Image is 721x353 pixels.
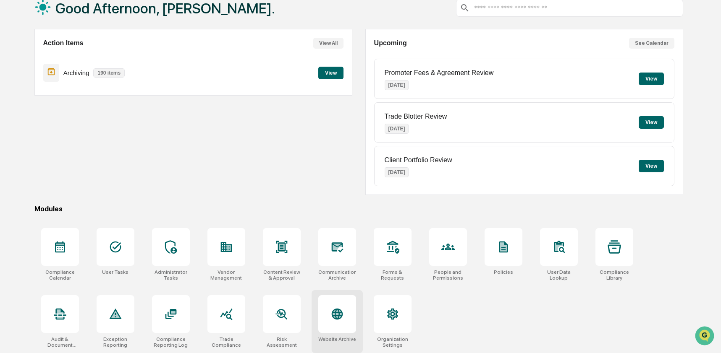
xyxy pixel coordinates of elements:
div: 🗄️ [61,106,68,113]
div: Content Review & Approval [263,269,301,281]
button: View [639,116,664,129]
div: Compliance Reporting Log [152,336,190,348]
button: View [639,73,664,85]
div: Exception Reporting [97,336,134,348]
img: 1746055101610-c473b297-6a78-478c-a979-82029cc54cd1 [8,64,24,79]
button: View [318,67,343,79]
h2: Upcoming [374,39,407,47]
button: Start new chat [143,67,153,77]
div: Modules [34,205,683,213]
div: 🔎 [8,122,15,129]
a: 🗄️Attestations [58,102,107,117]
div: Risk Assessment [263,336,301,348]
p: Archiving [63,69,89,76]
span: Data Lookup [17,122,53,130]
p: Client Portfolio Review [385,156,452,164]
div: 🖐️ [8,106,15,113]
p: [DATE] [385,167,409,177]
div: Audit & Document Logs [41,336,79,348]
iframe: Open customer support [694,325,717,348]
p: How can we help? [8,18,153,31]
div: Forms & Requests [374,269,412,281]
div: Administrator Tasks [152,269,190,281]
button: See Calendar [629,38,674,49]
div: Communications Archive [318,269,356,281]
div: Vendor Management [207,269,245,281]
div: Compliance Library [595,269,633,281]
button: View All [313,38,343,49]
span: Preclearance [17,106,54,114]
div: People and Permissions [429,269,467,281]
h2: Action Items [43,39,84,47]
div: Compliance Calendar [41,269,79,281]
p: Promoter Fees & Agreement Review [385,69,494,77]
a: Powered byPylon [59,142,102,148]
div: Policies [494,269,513,275]
a: View [318,68,343,76]
button: View [639,160,664,172]
div: Start new chat [29,64,138,73]
div: User Tasks [102,269,128,275]
div: Website Archive [318,336,356,342]
div: Trade Compliance [207,336,245,348]
span: Attestations [69,106,104,114]
p: [DATE] [385,124,409,134]
a: 🖐️Preclearance [5,102,58,117]
p: Trade Blotter Review [385,113,447,120]
a: 🔎Data Lookup [5,118,56,133]
p: [DATE] [385,80,409,90]
div: We're available if you need us! [29,73,106,79]
div: Organization Settings [374,336,412,348]
span: Pylon [84,142,102,148]
div: User Data Lookup [540,269,578,281]
p: 190 items [93,68,125,78]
